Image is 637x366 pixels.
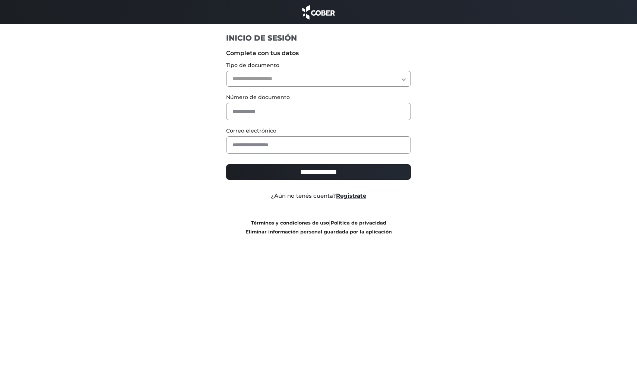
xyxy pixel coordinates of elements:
[221,218,417,236] div: |
[221,192,417,200] div: ¿Aún no tenés cuenta?
[226,49,411,58] label: Completa con tus datos
[336,192,366,199] a: Registrate
[331,220,386,226] a: Política de privacidad
[245,229,392,235] a: Eliminar información personal guardada por la aplicación
[226,33,411,43] h1: INICIO DE SESIÓN
[300,4,337,20] img: cober_marca.png
[226,93,411,101] label: Número de documento
[251,220,329,226] a: Términos y condiciones de uso
[226,127,411,135] label: Correo electrónico
[226,61,411,69] label: Tipo de documento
